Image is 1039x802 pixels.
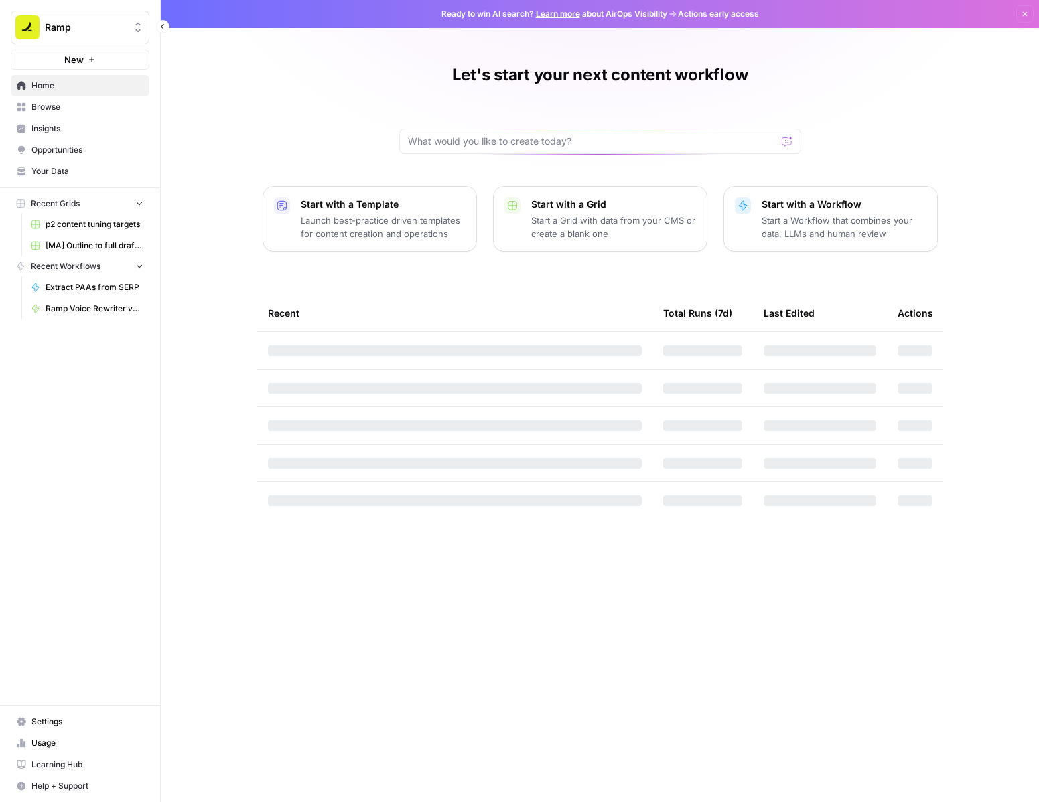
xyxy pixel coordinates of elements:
[764,295,815,331] div: Last Edited
[31,123,143,135] span: Insights
[762,214,926,240] p: Start a Workflow that combines your data, LLMs and human review
[452,64,748,86] h1: Let's start your next content workflow
[31,780,143,792] span: Help + Support
[11,711,149,732] a: Settings
[263,186,477,252] button: Start with a TemplateLaunch best-practice driven templates for content creation and operations
[663,295,732,331] div: Total Runs (7d)
[11,256,149,276] button: Recent Workflows
[531,214,696,240] p: Start a Grid with data from your CMS or create a blank one
[25,276,149,298] a: Extract PAAs from SERP
[11,139,149,161] a: Opportunities
[31,737,143,749] span: Usage
[64,53,84,66] span: New
[11,96,149,118] a: Browse
[46,303,143,315] span: Ramp Voice Rewriter v2_WIP
[31,716,143,728] span: Settings
[11,775,149,797] button: Help + Support
[46,281,143,293] span: Extract PAAs from SERP
[11,193,149,214] button: Recent Grids
[45,21,126,34] span: Ramp
[441,8,667,20] span: Ready to win AI search? about AirOps Visibility
[25,298,149,319] a: Ramp Voice Rewriter v2_WIP
[301,214,466,240] p: Launch best-practice driven templates for content creation and operations
[31,165,143,177] span: Your Data
[11,161,149,182] a: Your Data
[15,15,40,39] img: Ramp Logo
[11,11,149,44] button: Workspace: Ramp
[898,295,933,331] div: Actions
[31,197,80,210] span: Recent Grids
[31,144,143,156] span: Opportunities
[31,80,143,92] span: Home
[25,235,149,256] a: [MA] Outline to full draft generator_WIP Grid
[762,197,926,211] p: Start with a Workflow
[31,260,100,272] span: Recent Workflows
[25,214,149,235] a: p2 content tuning targets
[536,9,580,19] a: Learn more
[531,197,696,211] p: Start with a Grid
[11,75,149,96] a: Home
[11,732,149,754] a: Usage
[11,118,149,139] a: Insights
[46,240,143,252] span: [MA] Outline to full draft generator_WIP Grid
[493,186,707,252] button: Start with a GridStart a Grid with data from your CMS or create a blank one
[31,758,143,771] span: Learning Hub
[301,197,466,211] p: Start with a Template
[723,186,938,252] button: Start with a WorkflowStart a Workflow that combines your data, LLMs and human review
[11,50,149,70] button: New
[31,101,143,113] span: Browse
[678,8,759,20] span: Actions early access
[11,754,149,775] a: Learning Hub
[46,218,143,230] span: p2 content tuning targets
[408,135,776,148] input: What would you like to create today?
[268,295,642,331] div: Recent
